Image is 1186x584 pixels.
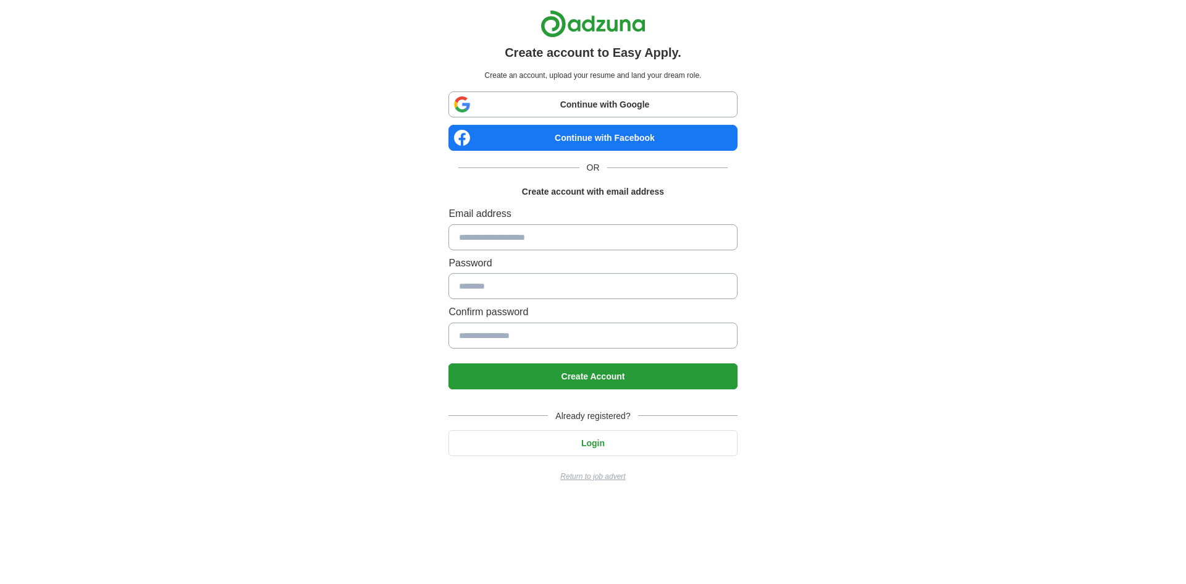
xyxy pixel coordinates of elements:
label: Password [448,255,737,271]
button: Login [448,430,737,456]
h1: Create account with email address [522,185,664,198]
label: Email address [448,206,737,222]
span: Already registered? [548,409,637,423]
a: Login [448,438,737,448]
h1: Create account to Easy Apply. [505,43,681,62]
img: Adzuna logo [540,10,646,38]
label: Confirm password [448,304,737,320]
a: Continue with Google [448,91,737,117]
button: Create Account [448,363,737,389]
p: Create an account, upload your resume and land your dream role. [451,70,734,82]
a: Return to job advert [448,471,737,483]
span: OR [579,161,607,174]
a: Continue with Facebook [448,125,737,151]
